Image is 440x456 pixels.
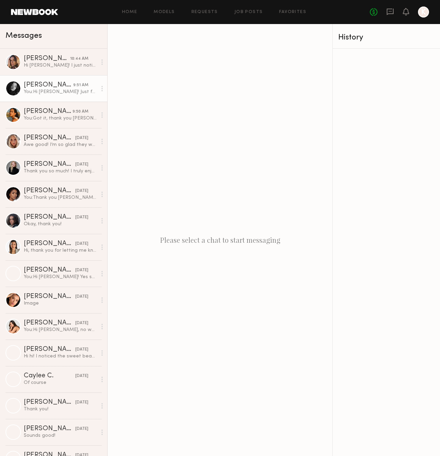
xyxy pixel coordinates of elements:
div: Thank you! [24,406,97,412]
div: Hi, thank you for letting me know! I hope to work with you in the future. [24,247,97,254]
div: [PERSON_NAME] [24,82,73,89]
div: [PERSON_NAME] [24,214,75,221]
a: K [418,7,429,18]
a: Models [154,10,175,14]
div: [DATE] [75,161,88,168]
div: 9:51 AM [73,82,88,89]
div: [PERSON_NAME] [24,108,73,115]
div: [DATE] [75,346,88,353]
a: Home [122,10,137,14]
div: [PERSON_NAME] [24,346,75,353]
div: Okay, thank you! [24,221,97,227]
div: You: Got it, thank you [PERSON_NAME]! [24,115,97,122]
div: [DATE] [75,320,88,327]
div: [PERSON_NAME] [24,293,75,300]
div: Hi hi! I noticed the sweet beauty photos are out. Would I be able to grab some of those finished ... [24,353,97,360]
div: [PERSON_NAME] [24,161,75,168]
div: [DATE] [75,188,88,194]
a: Requests [191,10,218,14]
div: [DATE] [75,426,88,432]
div: [DATE] [75,241,88,247]
div: [DATE] [75,399,88,406]
div: [DATE] [75,294,88,300]
div: [PERSON_NAME] [24,240,75,247]
div: [PERSON_NAME] [24,135,75,141]
div: Please select a chat to start messaging [108,24,332,456]
div: You: Thank you [PERSON_NAME], the brand & team loved working with you! [24,194,97,201]
div: Thank you so much! I truly enjoyed the shoot and working with your team — everyone made the day f... [24,168,97,174]
div: [DATE] [75,373,88,379]
div: Caylee C. [24,373,75,379]
div: Image [24,300,97,307]
div: [DATE] [75,214,88,221]
div: [PERSON_NAME] [24,187,75,194]
div: [PERSON_NAME] [24,425,75,432]
a: Job Posts [234,10,263,14]
div: Of course [24,379,97,386]
div: [PERSON_NAME] [24,267,75,274]
div: [DATE] [75,267,88,274]
div: [PERSON_NAME] [24,55,70,62]
a: Favorites [279,10,306,14]
span: Messages [5,32,42,40]
div: You: Hi [PERSON_NAME]! Yes sorry, we have already cast our models for that day. But we will keep ... [24,274,97,280]
div: Hi [PERSON_NAME]! I just noticed I left with the earrings. Please let me know the best way to get... [24,62,97,69]
div: Awe good! I’m so glad they were so sweet! Best wishes to you! thanks again! [24,141,97,148]
div: [DATE] [75,135,88,141]
div: [PERSON_NAME] [24,320,75,327]
div: [PERSON_NAME] [24,399,75,406]
div: 10:44 AM [70,56,88,62]
div: Sounds good! [24,432,97,439]
div: You: Hi [PERSON_NAME]! Just following up on my inquiry [DATE] -- let me know if you're interested... [24,89,97,95]
div: 9:50 AM [73,109,88,115]
div: History [338,34,434,42]
div: You: Hi [PERSON_NAME], no worries thank you for the update! [24,327,97,333]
